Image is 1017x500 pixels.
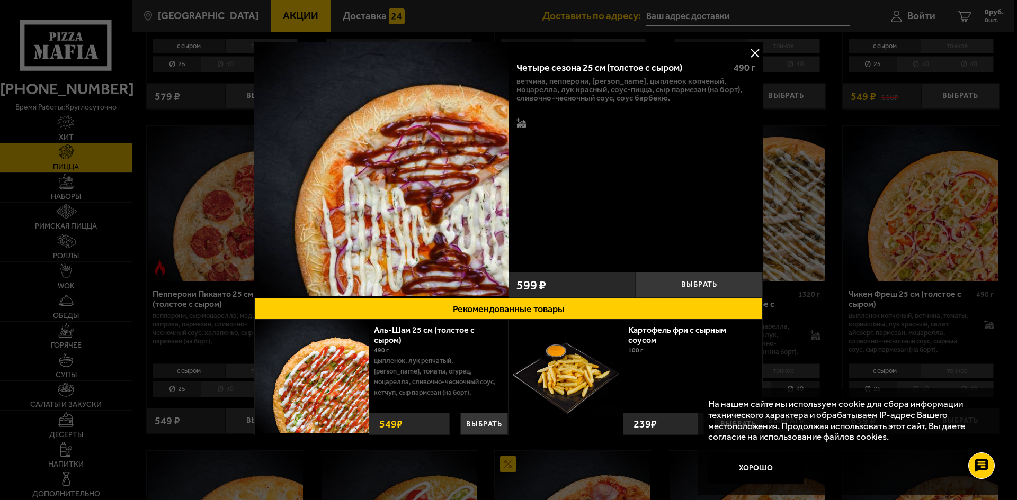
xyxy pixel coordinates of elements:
[254,42,508,298] a: Четыре сезона 25 см (толстое с сыром)
[636,272,763,298] button: Выбрать
[374,347,389,354] span: 490 г
[631,413,659,434] strong: 239 ₽
[516,279,546,292] span: 599 ₽
[708,398,986,442] p: На нашем сайте мы используем cookie для сбора информации технического характера и обрабатываем IP...
[374,356,500,398] p: цыпленок, лук репчатый, [PERSON_NAME], томаты, огурец, моцарелла, сливочно-чесночный соус, кетчуп...
[628,347,643,354] span: 100 г
[516,62,725,74] div: Четыре сезона 25 см (толстое с сыром)
[254,42,508,296] img: Четыре сезона 25 см (толстое с сыром)
[374,325,475,345] a: Аль-Шам 25 см (толстое с сыром)
[628,325,726,345] a: Картофель фри с сырным соусом
[734,62,755,74] span: 490 г
[254,298,763,320] button: Рекомендованные товары
[460,413,508,435] button: Выбрать
[516,77,755,102] p: ветчина, пепперони, [PERSON_NAME], цыпленок копченый, моцарелла, лук красный, соус-пицца, сыр пар...
[708,452,804,484] button: Хорошо
[377,413,405,434] strong: 549 ₽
